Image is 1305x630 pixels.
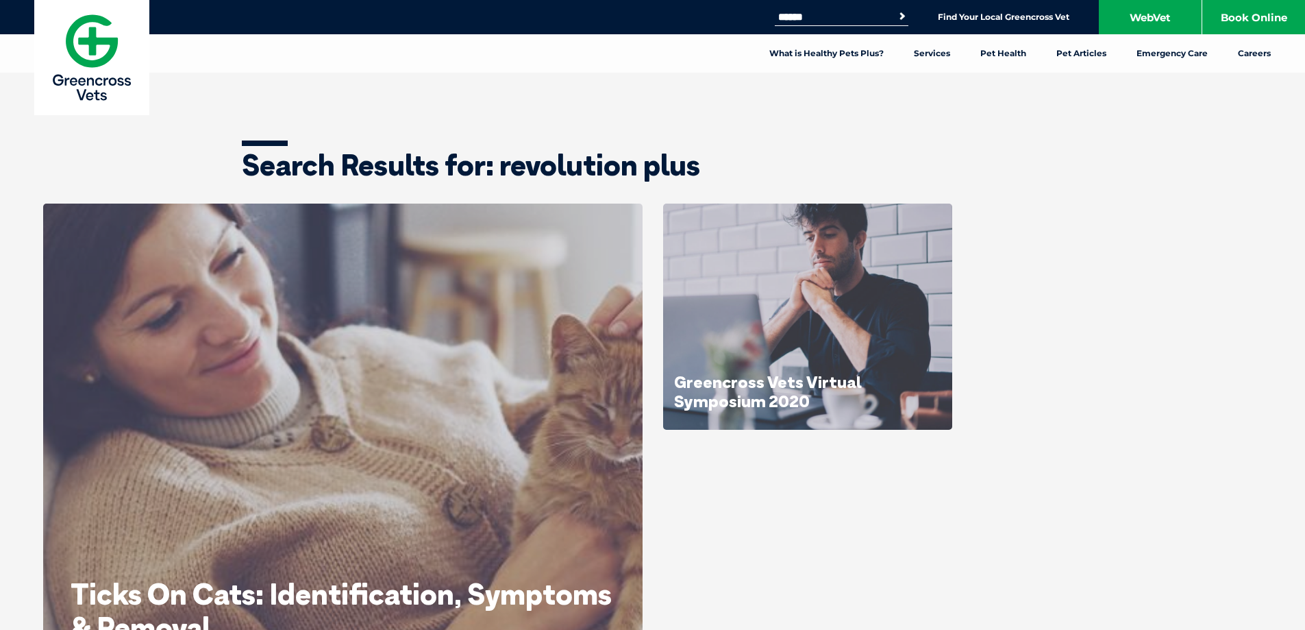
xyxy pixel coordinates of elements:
a: Find Your Local Greencross Vet [938,12,1069,23]
h1: Search Results for: revolution plus [242,151,1064,180]
a: What is Healthy Pets Plus? [754,34,899,73]
a: Pet Articles [1041,34,1121,73]
a: Careers [1223,34,1286,73]
a: Emergency Care [1121,34,1223,73]
a: Services [899,34,965,73]
a: Greencross Vets Virtual Symposium 2020 [674,372,862,411]
button: Search [895,10,909,23]
a: Pet Health [965,34,1041,73]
